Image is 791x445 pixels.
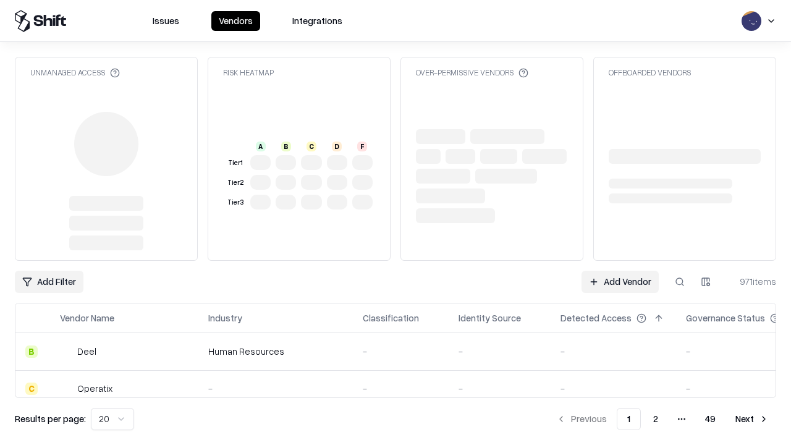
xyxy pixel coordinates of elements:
div: Detected Access [560,311,632,324]
p: Results per page: [15,412,86,425]
div: Industry [208,311,242,324]
button: Issues [145,11,187,31]
div: F [357,142,367,151]
button: Vendors [211,11,260,31]
div: - [459,345,541,358]
a: Add Vendor [582,271,659,293]
div: B [25,345,38,358]
div: - [208,382,343,395]
div: Governance Status [686,311,765,324]
div: C [307,142,316,151]
div: - [560,382,666,395]
img: Operatix [60,383,72,395]
button: Next [728,408,776,430]
div: Identity Source [459,311,521,324]
div: A [256,142,266,151]
div: Deel [77,345,96,358]
button: Integrations [285,11,350,31]
div: Tier 1 [226,158,245,168]
div: C [25,383,38,395]
div: Vendor Name [60,311,114,324]
button: 1 [617,408,641,430]
div: - [459,382,541,395]
div: Unmanaged Access [30,67,120,78]
div: Tier 2 [226,177,245,188]
img: Deel [60,345,72,358]
div: Operatix [77,382,112,395]
nav: pagination [549,408,776,430]
div: Tier 3 [226,197,245,208]
div: 971 items [727,275,776,288]
div: Classification [363,311,419,324]
div: Offboarded Vendors [609,67,691,78]
div: Human Resources [208,345,343,358]
button: Add Filter [15,271,83,293]
div: Over-Permissive Vendors [416,67,528,78]
div: Risk Heatmap [223,67,274,78]
div: - [363,345,439,358]
div: B [281,142,291,151]
div: - [560,345,666,358]
div: - [363,382,439,395]
div: D [332,142,342,151]
button: 2 [643,408,668,430]
button: 49 [695,408,725,430]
